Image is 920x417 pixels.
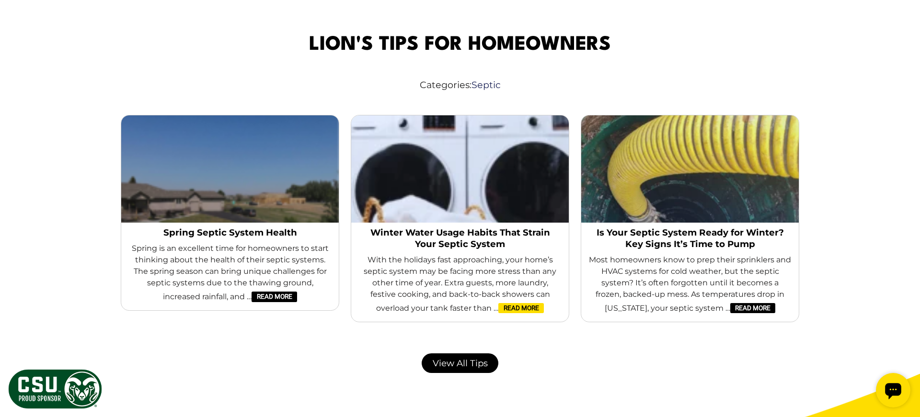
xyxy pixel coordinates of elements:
span: Lion's Tips for Homeowners [309,30,611,61]
span: Categories: [77,78,843,92]
img: Is your septic system ready for the cold winter months? [581,115,799,223]
div: slide 6 [115,107,345,318]
a: Read More [730,303,775,313]
a: Spring Septic System Health [129,227,331,238]
div: slide 1 (centered) [345,107,575,330]
img: Spring septic health blog post featured image [121,115,339,223]
img: CSU Sponsor Badge [7,368,103,410]
a: Winter Water Usage Habits That Strain Your Septic System [359,227,561,250]
a: Read More [252,291,297,302]
div: slide 2 [575,107,805,330]
a: Read More [498,303,543,313]
span: With the holidays fast approaching, your home’s septic system may be facing more stress than any ... [359,254,561,314]
span: Most homeowners know to prep their sprinklers and HVAC systems for cold weather, but the septic s... [589,254,791,314]
div: carousel [115,107,805,341]
span: Spring is an excellent time for homeowners to start thinking about the health of their septic sys... [129,243,331,303]
div: Open chat widget [4,4,38,38]
a: Is Your Septic System Ready for Winter? Key Signs It’s Time to Pump [589,227,791,250]
a: Septic [471,79,501,90]
a: View All Tips [422,353,498,373]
